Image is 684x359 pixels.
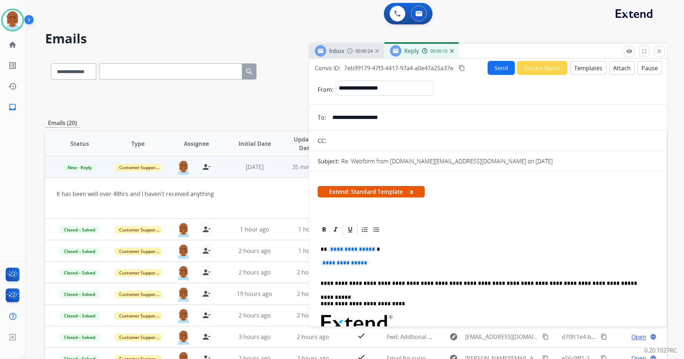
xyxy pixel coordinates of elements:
button: Templates [570,61,606,75]
mat-icon: person_remove [202,332,211,341]
span: d70fc1e4-b60f-4198-a219-5726ac6bd1c6 [562,333,669,341]
span: 2 hours ago [239,247,271,255]
span: 7eb99179-47f3-4417-97a4-a0e47a25a37e [344,64,453,72]
span: 00:00:10 [430,48,448,54]
span: Initial Date [239,139,271,148]
div: Underline [345,224,356,235]
mat-icon: search [245,67,254,76]
span: Closed – Solved [60,269,99,277]
div: Ordered List [360,224,370,235]
button: Attach [609,61,635,75]
mat-icon: explore [449,332,458,341]
mat-icon: check [357,331,366,340]
span: [EMAIL_ADDRESS][DOMAIN_NAME] [465,332,538,341]
span: Closed – Solved [60,334,99,341]
span: Reply [404,47,419,55]
span: Customer Support [115,164,161,171]
span: Inbox [329,47,344,55]
p: From: [318,85,333,94]
img: avatar [3,10,23,30]
mat-icon: person_remove [202,268,211,277]
img: agent-avatar [176,160,191,175]
button: Secure Notes [517,61,567,75]
span: 2 hours ago [239,268,271,276]
mat-icon: fullscreen [641,48,648,54]
span: Customer Support [115,291,161,298]
span: Assignee [184,139,209,148]
span: Customer Support [115,334,161,341]
p: 0.20.1027RC [644,346,677,355]
span: 2 hours ago [297,268,329,276]
span: Open [631,332,646,341]
span: 2 hours ago [297,290,329,298]
img: agent-avatar [176,287,191,302]
h2: Emails [45,32,667,46]
span: 00:00:24 [356,48,373,54]
button: Send [488,61,515,75]
p: Re: Webform from [DOMAIN_NAME][EMAIL_ADDRESS][DOMAIN_NAME] on [DATE] [341,157,553,166]
span: Closed – Solved [60,248,99,255]
span: New - Reply [63,164,96,171]
mat-icon: home [8,40,17,49]
span: 2 hours ago [297,311,329,319]
span: Updated Date [290,135,322,152]
mat-icon: person_remove [202,225,211,234]
img: agent-avatar [176,308,191,323]
span: Extend: Standard Template [318,186,425,197]
p: To: [318,113,326,122]
span: 1 hour ago [298,247,328,255]
span: 1 hour ago [240,225,269,233]
span: Customer Support [115,269,161,277]
span: 35 minutes ago [292,163,334,171]
mat-icon: history [8,82,17,91]
div: Bullet List [371,224,382,235]
span: Closed – Solved [60,226,99,234]
mat-icon: content_copy [601,334,607,340]
mat-icon: person_remove [202,163,211,171]
img: agent-avatar [176,265,191,280]
span: 2 hours ago [239,311,271,319]
mat-icon: person_remove [202,246,211,255]
span: 2 hours ago [297,333,329,341]
span: Closed – Solved [60,312,99,320]
mat-icon: list_alt [8,61,17,70]
span: Type [131,139,145,148]
mat-icon: content_copy [459,65,465,71]
img: agent-avatar [176,222,191,237]
p: CC: [318,137,326,145]
div: It has been well over 48hrs and I haven't received anything [57,190,539,198]
mat-icon: remove_red_eye [626,48,632,54]
p: Subject: [318,157,339,166]
img: agent-avatar [176,244,191,259]
button: x [410,187,413,196]
img: agent-avatar [176,330,191,345]
span: 1 hour ago [298,225,328,233]
button: Pause [637,61,662,75]
span: 19 hours ago [237,290,272,298]
p: Emails (20) [45,119,80,128]
p: Convo ID: [315,64,341,72]
mat-icon: inbox [8,103,17,111]
span: Status [70,139,89,148]
span: Customer Support [115,226,161,234]
mat-icon: person_remove [202,289,211,298]
span: [DATE] [246,163,264,171]
span: Closed – Solved [60,291,99,298]
mat-icon: content_copy [542,334,549,340]
span: Customer Support [115,248,161,255]
div: Italic [330,224,341,235]
mat-icon: person_remove [202,311,211,320]
mat-icon: language [650,334,656,340]
div: Bold [319,224,329,235]
span: Customer Support [115,312,161,320]
span: Fwd: Addtional infomation needed [387,333,479,341]
span: 3 hours ago [239,333,271,341]
mat-icon: close [656,48,663,54]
